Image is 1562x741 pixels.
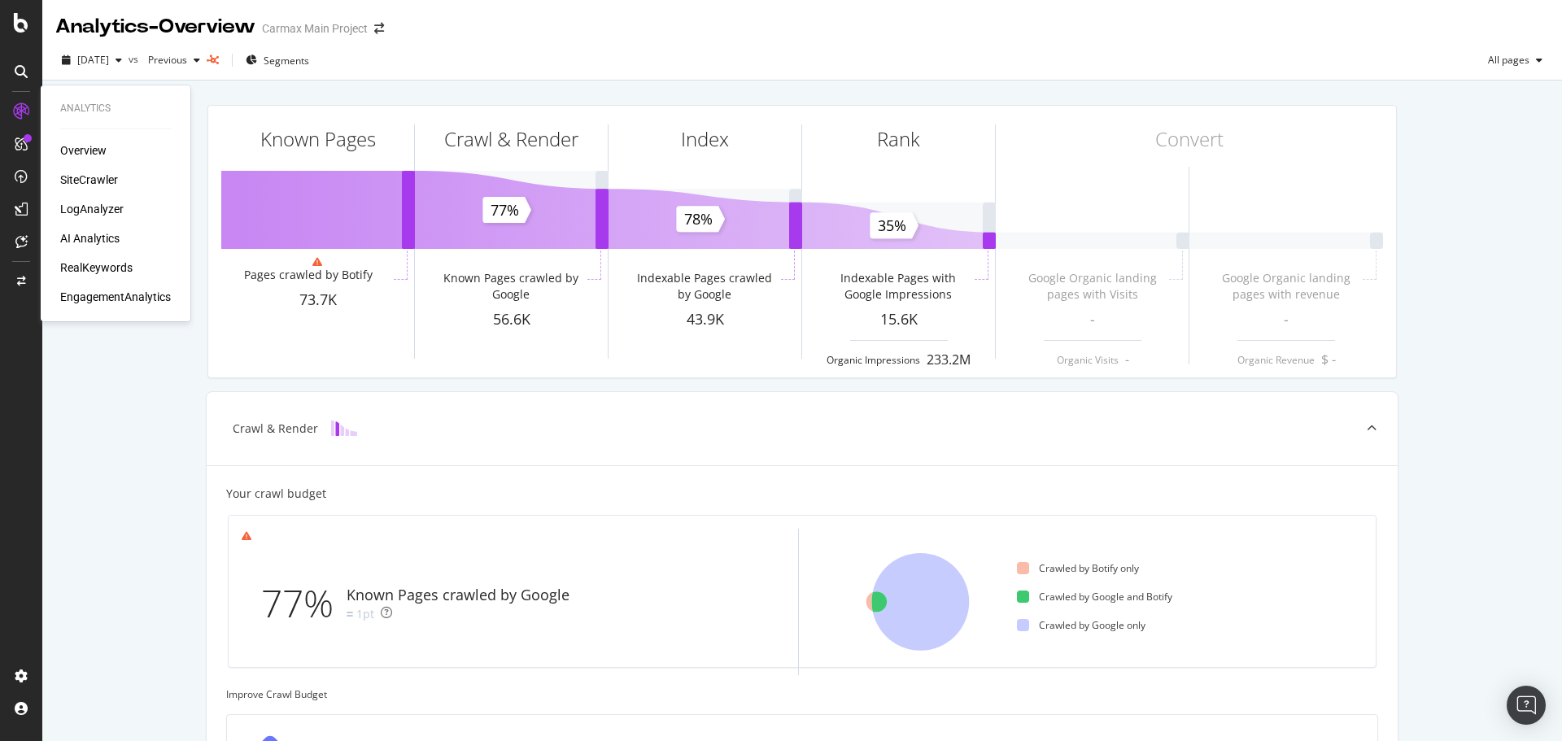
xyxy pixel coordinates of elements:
[264,54,309,68] span: Segments
[60,201,124,217] a: LogAnalyzer
[347,612,353,617] img: Equal
[55,47,129,73] button: [DATE]
[374,23,384,34] div: arrow-right-arrow-left
[415,309,608,330] div: 56.6K
[1017,590,1172,604] div: Crawled by Google and Botify
[438,270,583,303] div: Known Pages crawled by Google
[60,142,107,159] a: Overview
[877,125,920,153] div: Rank
[681,125,729,153] div: Index
[927,351,971,369] div: 233.2M
[347,585,569,606] div: Known Pages crawled by Google
[55,13,255,41] div: Analytics - Overview
[444,125,578,153] div: Crawl & Render
[60,289,171,305] a: EngagementAnalytics
[60,172,118,188] a: SiteCrawler
[262,20,368,37] div: Carmax Main Project
[825,270,971,303] div: Indexable Pages with Google Impressions
[802,309,995,330] div: 15.6K
[1507,686,1546,725] div: Open Intercom Messenger
[331,421,357,436] img: block-icon
[226,486,326,502] div: Your crawl budget
[142,53,187,67] span: Previous
[1481,47,1549,73] button: All pages
[60,102,171,116] div: Analytics
[233,421,318,437] div: Crawl & Render
[226,687,1378,701] div: Improve Crawl Budget
[77,53,109,67] span: 2025 Oct. 7th
[60,259,133,276] a: RealKeywords
[142,47,207,73] button: Previous
[261,577,347,630] div: 77%
[1481,53,1529,67] span: All pages
[631,270,777,303] div: Indexable Pages crawled by Google
[1017,561,1139,575] div: Crawled by Botify only
[239,47,316,73] button: Segments
[221,290,414,311] div: 73.7K
[60,230,120,246] a: AI Analytics
[129,52,142,66] span: vs
[356,606,374,622] div: 1pt
[260,125,376,153] div: Known Pages
[827,353,920,367] div: Organic Impressions
[1017,618,1145,632] div: Crawled by Google only
[609,309,801,330] div: 43.9K
[244,267,373,283] div: Pages crawled by Botify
